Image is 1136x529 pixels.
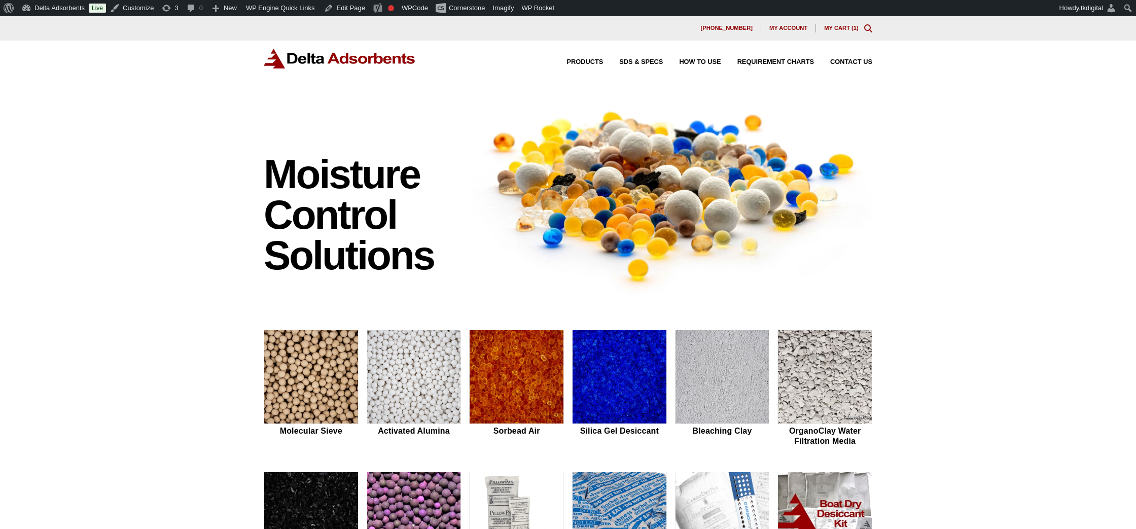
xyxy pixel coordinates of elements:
[469,426,564,436] h2: Sorbead Air
[619,59,663,65] span: SDS & SPECS
[264,154,459,276] h1: Moisture Control Solutions
[572,330,667,447] a: Silica Gel Desiccant
[551,59,603,65] a: Products
[469,330,564,447] a: Sorbead Air
[864,24,872,32] div: Toggle Modal Content
[1081,4,1103,12] span: tkdigital
[675,330,770,447] a: Bleaching Clay
[700,25,753,31] span: [PHONE_NUMBER]
[367,330,461,447] a: Activated Alumina
[89,4,106,13] a: Live
[761,24,816,32] a: My account
[824,25,859,31] a: My Cart (1)
[264,330,359,447] a: Molecular Sieve
[830,59,872,65] span: Contact Us
[469,93,872,297] img: Image
[692,24,761,32] a: [PHONE_NUMBER]
[769,25,807,31] span: My account
[854,25,857,31] span: 1
[777,426,872,445] h2: OrganoClay Water Filtration Media
[777,330,872,447] a: OrganoClay Water Filtration Media
[814,59,872,65] a: Contact Us
[675,426,770,436] h2: Bleaching Clay
[721,59,814,65] a: Requirement Charts
[264,426,359,436] h2: Molecular Sieve
[367,426,461,436] h2: Activated Alumina
[663,59,721,65] a: How to Use
[603,59,663,65] a: SDS & SPECS
[567,59,603,65] span: Products
[264,49,416,68] img: Delta Adsorbents
[737,59,814,65] span: Requirement Charts
[679,59,721,65] span: How to Use
[572,426,667,436] h2: Silica Gel Desiccant
[388,5,394,11] div: Focus keyphrase not set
